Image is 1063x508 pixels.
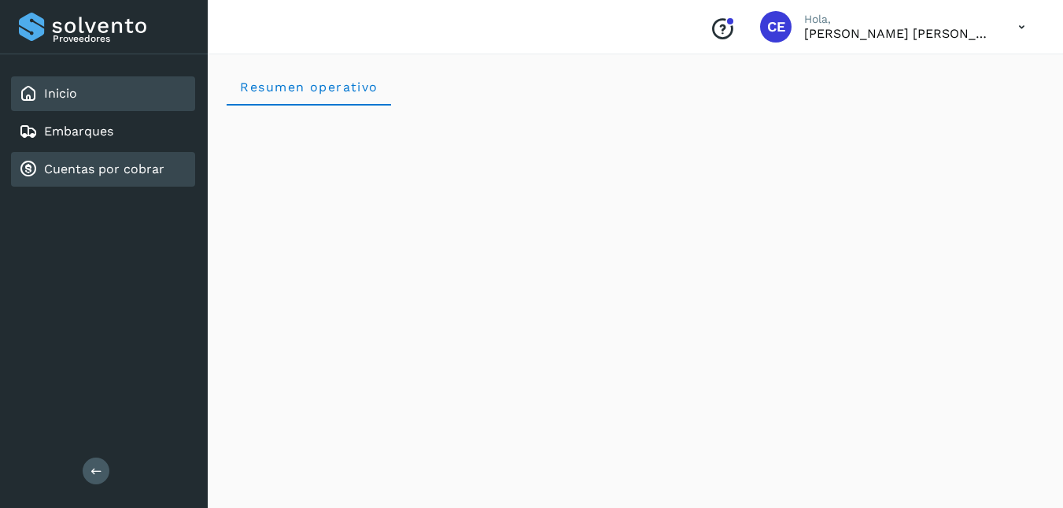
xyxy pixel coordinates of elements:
div: Cuentas por cobrar [11,152,195,187]
div: Inicio [11,76,195,111]
p: CLAUDIA ELIZABETH SANCHEZ RAMIREZ [804,26,993,41]
p: Hola, [804,13,993,26]
div: Embarques [11,114,195,149]
a: Inicio [44,86,77,101]
p: Proveedores [53,33,189,44]
span: Resumen operativo [239,80,378,95]
a: Embarques [44,124,113,139]
a: Cuentas por cobrar [44,161,164,176]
